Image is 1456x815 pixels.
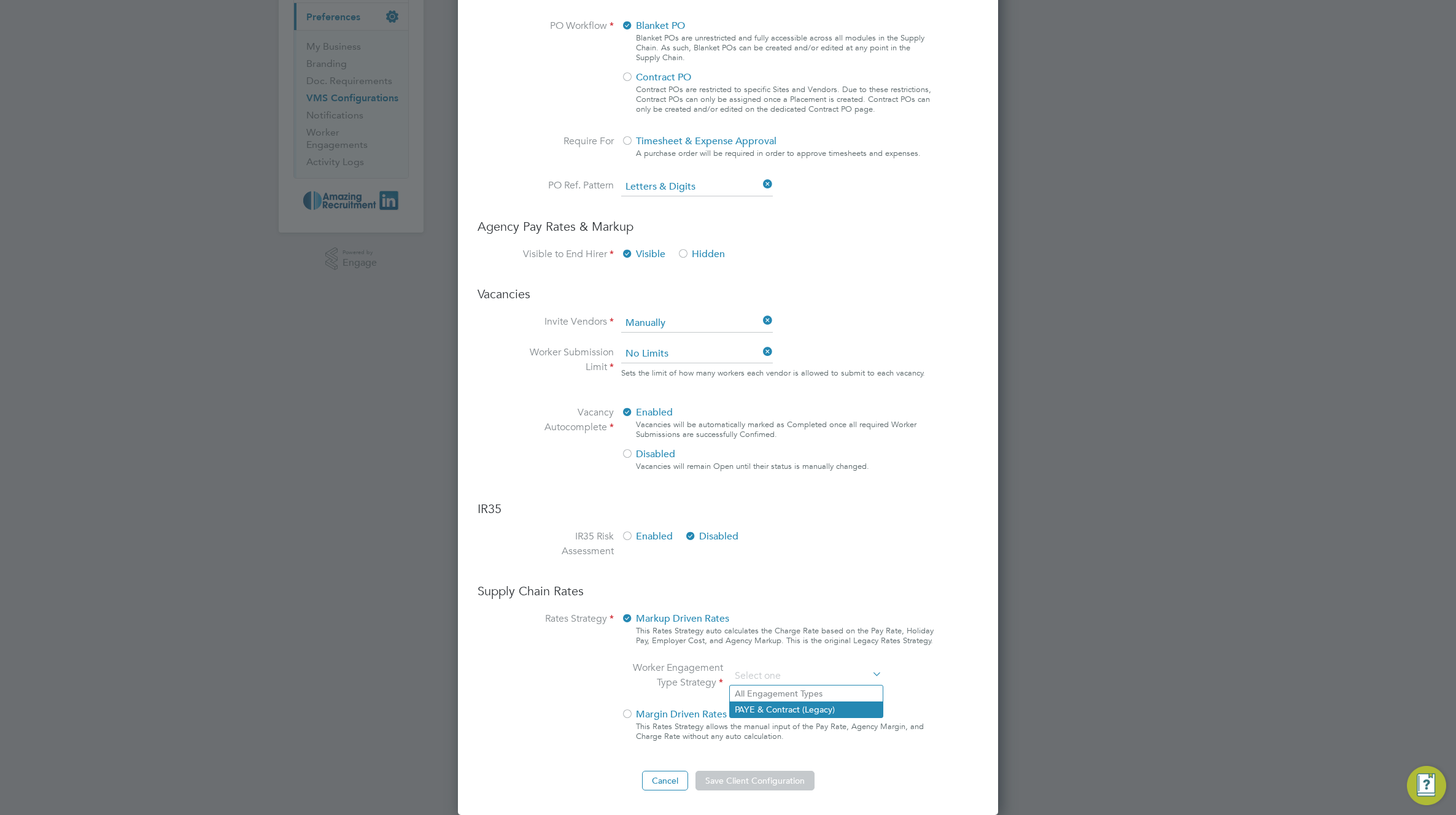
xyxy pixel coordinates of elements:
label: Visible to End Hirer [522,247,614,261]
label: PO Workflow [522,18,614,119]
span: Visible [621,248,665,260]
label: Vacancy Autocomplete [522,405,614,476]
input: Search for... [621,345,773,363]
label: Require For [522,134,614,163]
li: PAYE & Contract (Legacy) [730,701,883,717]
span: Margin Driven Rates [621,708,727,720]
div: Sets the limit of how many workers each vendor is allowed to submit to each vacancy. [621,366,925,380]
button: Engage Resource Center [1407,766,1446,805]
h3: IR35 [478,501,978,517]
span: Timesheet & Expense Approval [621,135,776,147]
div: Blanket POs are unrestricted and fully accessible across all modules in the Supply Chain. As such... [636,33,934,63]
span: Enabled [621,530,673,543]
span: Disabled [684,530,738,543]
div: Contract POs are restricted to specific Sites and Vendors. Due to these restrictions, Contract PO... [636,85,934,114]
div: This Rates Strategy auto calculates the Charge Rate based on the Pay Rate, Holiday Pay, Employer ... [636,626,934,646]
h3: Agency Pay Rates & Markup [478,218,978,234]
input: Select one [621,178,773,196]
h3: Vacancies [478,286,978,302]
div: A purchase order will be required in order to approve timesheets and expenses. [636,149,934,158]
label: Invite Vendors [522,314,614,330]
span: Markup Driven Rates [621,612,729,625]
span: Contract PO [621,71,691,83]
label: PO Ref. Pattern [522,178,614,194]
li: All Engagement Types [730,686,883,701]
span: Enabled [621,406,673,419]
label: Rates Strategy [522,611,614,746]
input: Select one [730,667,882,686]
button: Cancel [642,771,688,790]
label: IR35 Risk Assessment [522,529,614,558]
span: Disabled [621,448,675,460]
label: Worker Engagement Type Strategy [631,660,723,690]
button: Save Client Configuration [695,771,815,790]
div: This Rates Strategy allows the manual input of the Pay Rate, Agency Margin, and Charge Rate witho... [636,722,934,741]
h3: Supply Chain Rates [478,583,978,599]
span: Hidden [677,248,725,260]
span: Blanket PO [621,20,685,32]
input: Select one [621,314,773,333]
div: Vacancies will be automatically marked as Completed once all required Worker Submissions are succ... [636,420,934,439]
div: Vacancies will remain Open until their status is manually changed. [636,462,934,471]
label: Worker Submission Limit [522,345,614,390]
